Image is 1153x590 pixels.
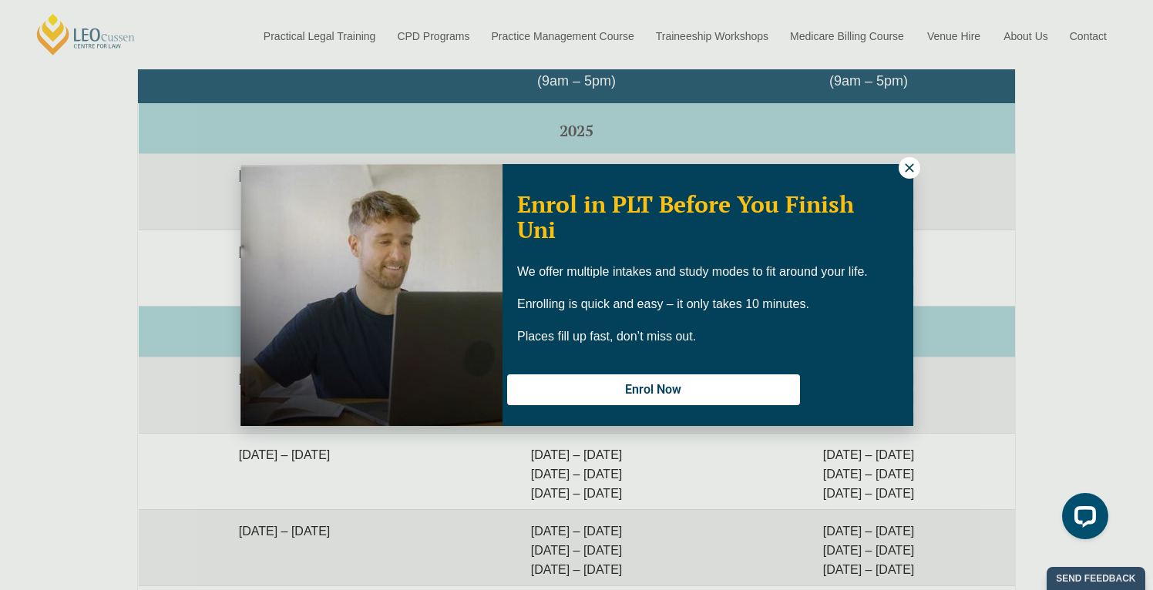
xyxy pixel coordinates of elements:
span: Places fill up fast, don’t miss out. [517,330,696,343]
button: Close [899,157,920,179]
iframe: LiveChat chat widget [1050,487,1114,551]
span: Enrolling is quick and easy – it only takes 10 minutes. [517,297,809,310]
span: Enrol in PLT Before You Finish Uni [517,189,854,245]
button: Enrol Now [507,374,800,405]
img: Woman in yellow blouse holding folders looking to the right and smiling [240,164,503,426]
span: We offer multiple intakes and study modes to fit around your life. [517,265,868,278]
